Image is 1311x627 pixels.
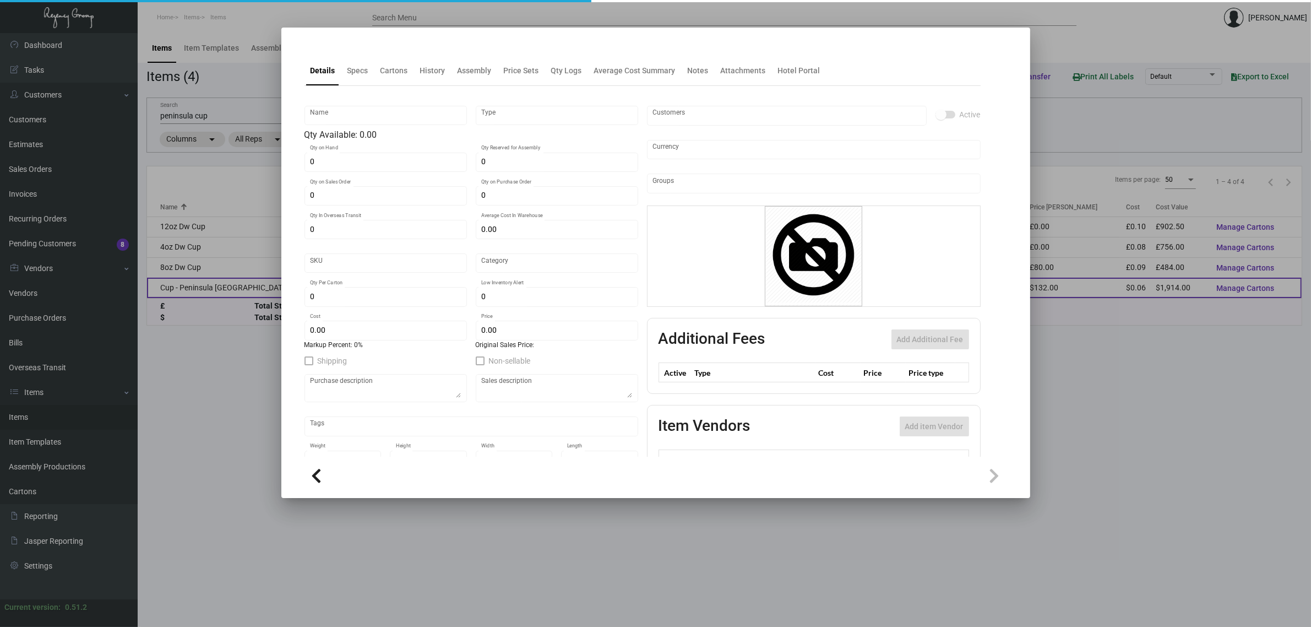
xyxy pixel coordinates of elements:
[905,422,964,431] span: Add item Vendor
[304,128,638,142] div: Qty Available: 0.00
[318,354,347,367] span: Shipping
[897,335,964,344] span: Add Additional Fee
[778,65,820,77] div: Hotel Portal
[874,450,969,469] th: SKU
[900,417,969,436] button: Add item Vendor
[380,65,408,77] div: Cartons
[659,417,750,436] h2: Item Vendors
[692,363,815,382] th: Type
[347,65,368,77] div: Specs
[960,108,981,121] span: Active
[652,111,921,120] input: Add new..
[458,65,492,77] div: Assembly
[420,65,445,77] div: History
[891,329,969,349] button: Add Additional Fee
[4,602,61,613] div: Current version:
[594,65,676,77] div: Average Cost Summary
[504,65,539,77] div: Price Sets
[311,65,335,77] div: Details
[721,65,766,77] div: Attachments
[861,363,906,382] th: Price
[652,179,975,188] input: Add new..
[906,363,955,382] th: Price type
[688,65,709,77] div: Notes
[815,363,861,382] th: Cost
[659,329,765,349] h2: Additional Fees
[551,65,582,77] div: Qty Logs
[659,363,692,382] th: Active
[65,602,87,613] div: 0.51.2
[659,450,705,469] th: Preffered
[489,354,531,367] span: Non-sellable
[705,450,874,469] th: Vendor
